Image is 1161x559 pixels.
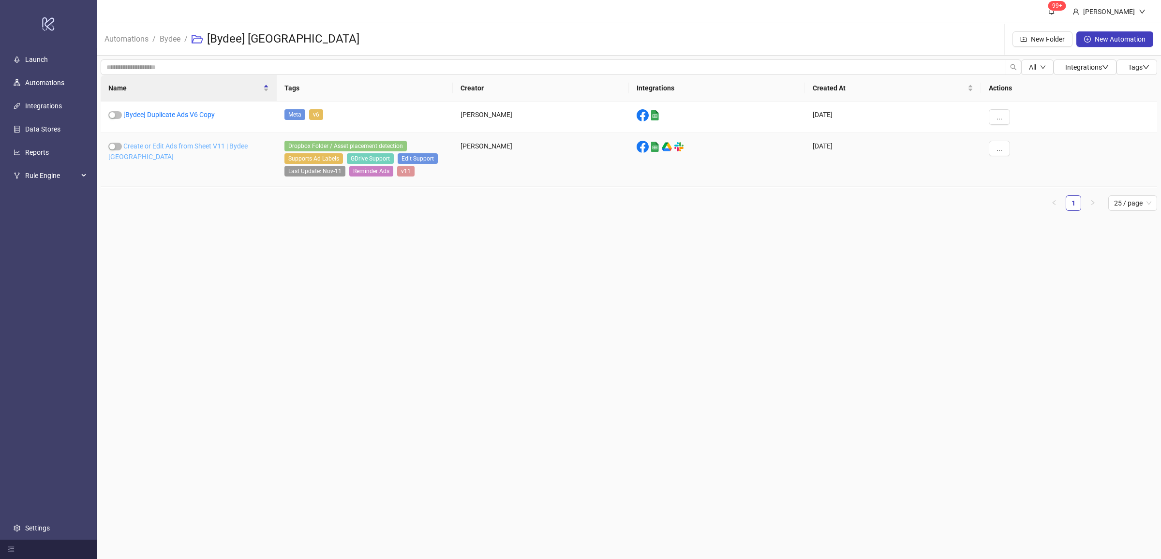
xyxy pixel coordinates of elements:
[152,24,156,55] li: /
[25,524,50,532] a: Settings
[1021,59,1054,75] button: Alldown
[284,141,407,151] span: Dropbox Folder / Asset placement detection
[284,153,343,164] span: Supports Ad Labels
[981,75,1157,102] th: Actions
[1046,195,1062,211] li: Previous Page
[989,141,1010,156] button: ...
[347,153,394,164] span: GDrive Support
[1054,59,1116,75] button: Integrationsdown
[1085,195,1101,211] li: Next Page
[1114,196,1151,210] span: 25 / page
[207,31,359,47] h3: [Bydee] [GEOGRAPHIC_DATA]
[25,125,60,133] a: Data Stores
[629,75,805,102] th: Integrations
[805,133,981,187] div: [DATE]
[1029,63,1036,71] span: All
[1079,6,1139,17] div: [PERSON_NAME]
[25,148,49,156] a: Reports
[1090,200,1096,206] span: right
[1108,195,1157,211] div: Page Size
[1065,63,1109,71] span: Integrations
[1051,200,1057,206] span: left
[1095,35,1146,43] span: New Automation
[1066,195,1081,211] li: 1
[25,56,48,63] a: Launch
[813,83,966,93] span: Created At
[1139,8,1146,15] span: down
[1046,195,1062,211] button: left
[1116,59,1157,75] button: Tagsdown
[1102,64,1109,71] span: down
[989,109,1010,125] button: ...
[1020,36,1027,43] span: folder-add
[101,75,277,102] th: Name
[277,75,453,102] th: Tags
[805,75,981,102] th: Created At
[397,166,415,177] span: v11
[284,109,305,120] span: Meta
[184,24,188,55] li: /
[1084,36,1091,43] span: plus-circle
[453,102,629,133] div: [PERSON_NAME]
[1048,1,1066,11] sup: 1665
[1012,31,1072,47] button: New Folder
[309,109,323,120] span: v6
[25,166,78,185] span: Rule Engine
[158,33,182,44] a: Bydee
[997,113,1002,121] span: ...
[1072,8,1079,15] span: user
[805,102,981,133] div: [DATE]
[14,172,20,179] span: fork
[108,142,248,161] a: Create or Edit Ads from Sheet V11 | Bydee [GEOGRAPHIC_DATA]
[284,166,345,177] span: Last Update: Nov-11
[1010,64,1017,71] span: search
[1143,64,1149,71] span: down
[25,79,64,87] a: Automations
[123,111,215,118] a: [Bydee] Duplicate Ads V6 Copy
[1048,8,1055,15] span: bell
[1085,195,1101,211] button: right
[453,133,629,187] div: [PERSON_NAME]
[398,153,438,164] span: Edit Support
[997,145,1002,152] span: ...
[1076,31,1153,47] button: New Automation
[1031,35,1065,43] span: New Folder
[453,75,629,102] th: Creator
[108,83,261,93] span: Name
[103,33,150,44] a: Automations
[8,546,15,553] span: menu-fold
[1040,64,1046,70] span: down
[192,33,203,45] span: folder-open
[25,102,62,110] a: Integrations
[349,166,393,177] span: Reminder Ads
[1066,196,1081,210] a: 1
[1128,63,1149,71] span: Tags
